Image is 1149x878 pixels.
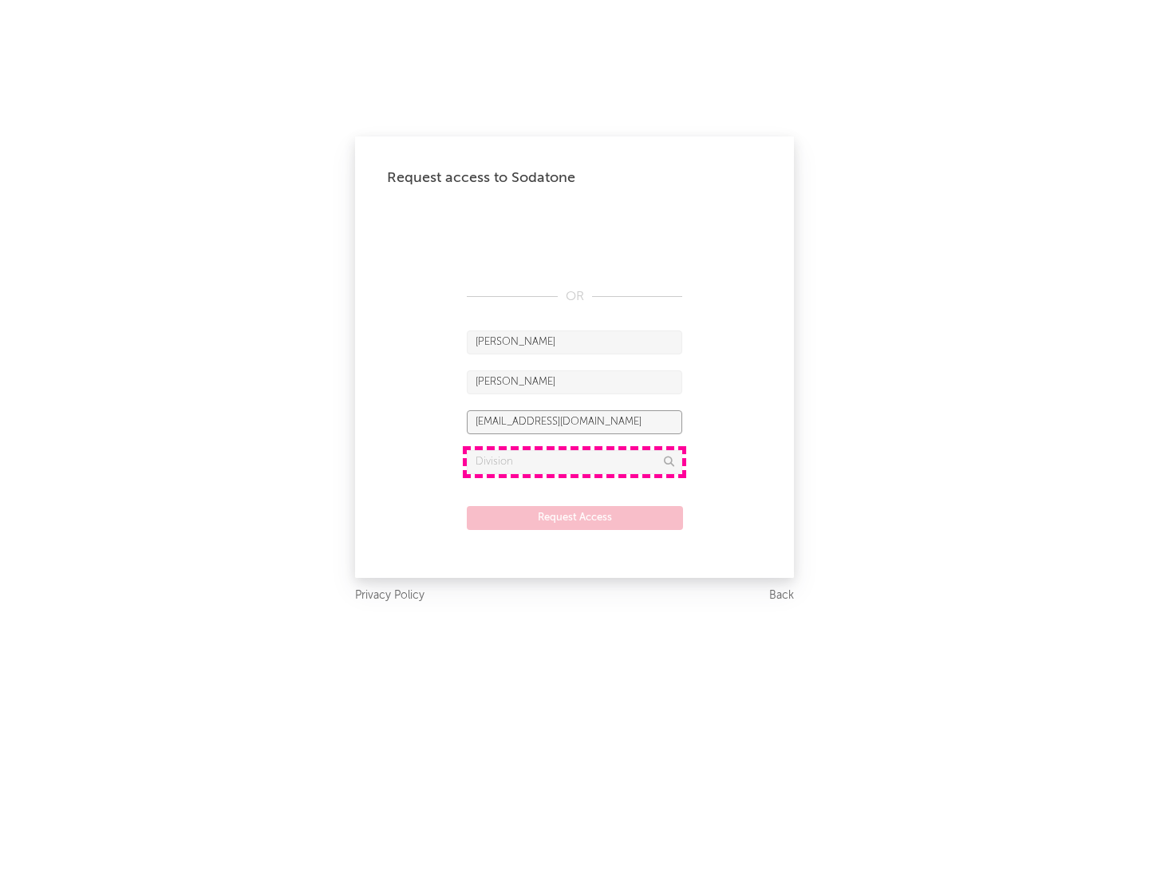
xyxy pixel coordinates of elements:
[467,410,682,434] input: Email
[769,586,794,606] a: Back
[467,370,682,394] input: Last Name
[355,586,424,606] a: Privacy Policy
[467,330,682,354] input: First Name
[467,450,682,474] input: Division
[387,168,762,188] div: Request access to Sodatone
[467,506,683,530] button: Request Access
[467,287,682,307] div: OR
